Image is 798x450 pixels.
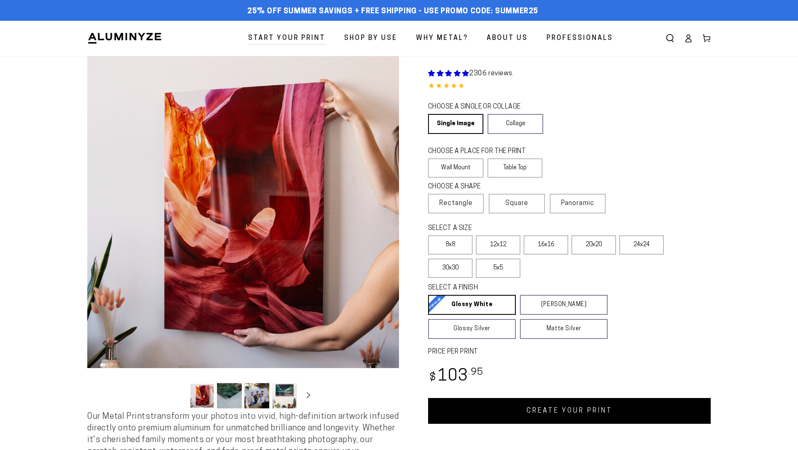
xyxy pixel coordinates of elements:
[561,200,594,207] span: Panoramic
[247,7,538,16] span: 25% off Summer Savings + Free Shipping - Use Promo Code: SUMMER25
[476,235,520,255] label: 12x12
[619,235,664,255] label: 24x24
[540,27,619,49] a: Professionals
[428,283,588,293] legend: SELECT A FINISH
[416,32,468,45] span: Why Metal?
[428,368,483,385] bdi: 103
[87,56,399,411] media-gallery: Gallery Viewer
[520,319,608,339] a: Matte Silver
[428,114,483,134] a: Single Image
[428,398,711,424] a: CREATE YOUR PRINT
[428,319,516,339] a: Glossy Silver
[428,295,516,315] a: Glossy White
[190,383,214,408] button: Load image 1 in gallery view
[428,347,711,357] label: PRICE PER PRINT
[439,198,473,208] span: Rectangle
[244,383,269,408] button: Load image 3 in gallery view
[520,295,608,315] a: [PERSON_NAME]
[410,27,474,49] a: Why Metal?
[169,386,187,405] button: Slide left
[428,259,473,278] label: 30x30
[428,147,535,156] legend: CHOOSE A PLACE FOR THE PRINT
[242,27,332,49] a: Start Your Print
[429,372,436,383] span: $
[338,27,404,49] a: Shop By Use
[344,32,397,45] span: Shop By Use
[505,198,528,208] span: Square
[272,383,297,408] button: Load image 4 in gallery view
[476,259,520,278] label: 5x5
[428,102,535,112] legend: CHOOSE A SINGLE OR COLLAGE
[299,386,318,405] button: Slide right
[248,32,325,45] span: Start Your Print
[488,158,543,178] label: Table Top
[488,114,543,134] a: Collage
[428,182,536,192] legend: CHOOSE A SHAPE
[428,224,594,233] legend: SELECT A SIZE
[480,27,534,49] a: About Us
[468,368,483,377] sup: .95
[428,158,483,178] label: Wall Mount
[428,235,473,255] label: 8x8
[428,81,711,93] div: 4.85 out of 5.0 stars
[217,383,242,408] button: Load image 2 in gallery view
[661,29,679,47] summary: Search our site
[571,235,616,255] label: 20x20
[524,235,568,255] label: 16x16
[547,32,613,45] span: Professionals
[87,32,162,45] img: Aluminyze
[487,32,528,45] span: About Us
